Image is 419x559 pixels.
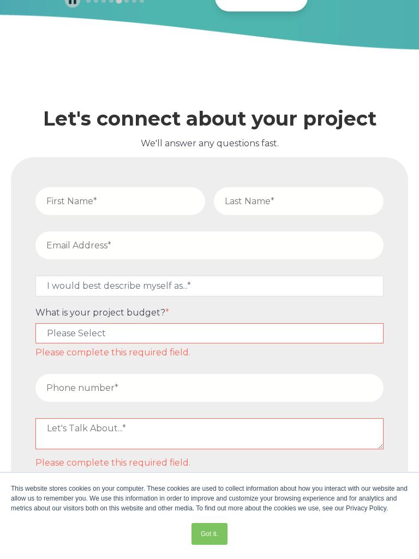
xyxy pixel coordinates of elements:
[214,187,384,215] input: Last Name*
[11,108,408,130] h2: Let's connect about your project
[11,136,408,151] p: We'll answer any questions fast.
[11,484,408,513] div: This website stores cookies on your computer. These cookies are used to collect information about...
[35,187,205,215] input: First Name*
[191,523,228,545] a: Got it.
[35,458,384,468] label: Please complete this required field.
[35,307,165,318] span: What is your project budget?
[35,374,384,402] input: Phone number*
[35,231,384,259] input: Email Address*
[35,348,384,358] label: Please complete this required field.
